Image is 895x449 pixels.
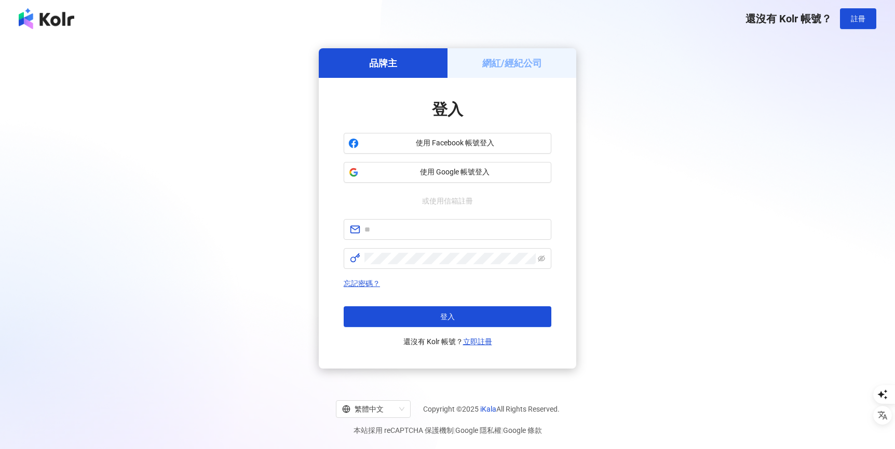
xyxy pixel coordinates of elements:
button: 註冊 [840,8,876,29]
img: logo [19,8,74,29]
span: eye-invisible [538,255,545,262]
a: 忘記密碼？ [344,279,380,288]
h5: 網紅/經紀公司 [482,57,542,70]
a: iKala [480,405,496,413]
a: Google 條款 [503,426,542,434]
span: 或使用信箱註冊 [415,195,480,207]
span: 使用 Google 帳號登入 [363,167,547,178]
button: 登入 [344,306,551,327]
span: 本站採用 reCAPTCHA 保護機制 [354,424,542,437]
span: | [454,426,455,434]
a: Google 隱私權 [455,426,501,434]
span: 還沒有 Kolr 帳號？ [745,12,832,25]
div: 繁體中文 [342,401,395,417]
span: 還沒有 Kolr 帳號？ [403,335,492,348]
a: 立即註冊 [463,337,492,346]
h5: 品牌主 [369,57,397,70]
span: 登入 [432,100,463,118]
span: 註冊 [851,15,865,23]
span: Copyright © 2025 All Rights Reserved. [423,403,560,415]
span: 使用 Facebook 帳號登入 [363,138,547,148]
button: 使用 Facebook 帳號登入 [344,133,551,154]
button: 使用 Google 帳號登入 [344,162,551,183]
span: 登入 [440,312,455,321]
span: | [501,426,503,434]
